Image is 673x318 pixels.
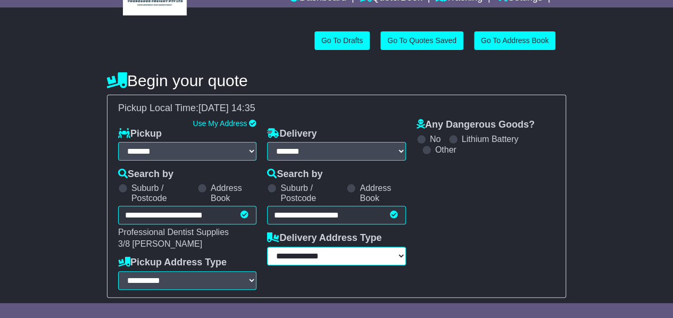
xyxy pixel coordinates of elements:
[198,103,255,113] span: [DATE] 14:35
[211,183,256,203] label: Address Book
[118,239,202,248] span: 3/8 [PERSON_NAME]
[131,183,192,203] label: Suburb / Postcode
[118,128,162,140] label: Pickup
[314,31,370,50] a: Go To Drafts
[267,128,317,140] label: Delivery
[107,72,566,89] h4: Begin your quote
[118,257,227,269] label: Pickup Address Type
[435,145,456,155] label: Other
[267,169,322,180] label: Search by
[430,134,441,144] label: No
[118,169,173,180] label: Search by
[360,183,405,203] label: Address Book
[462,134,519,144] label: Lithium Battery
[474,31,555,50] a: Go To Address Book
[118,228,229,237] span: Professional Dentist Supplies
[193,119,247,128] a: Use My Address
[417,119,535,131] label: Any Dangerous Goods?
[267,232,381,244] label: Delivery Address Type
[380,31,463,50] a: Go To Quotes Saved
[113,103,560,114] div: Pickup Local Time:
[280,183,341,203] label: Suburb / Postcode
